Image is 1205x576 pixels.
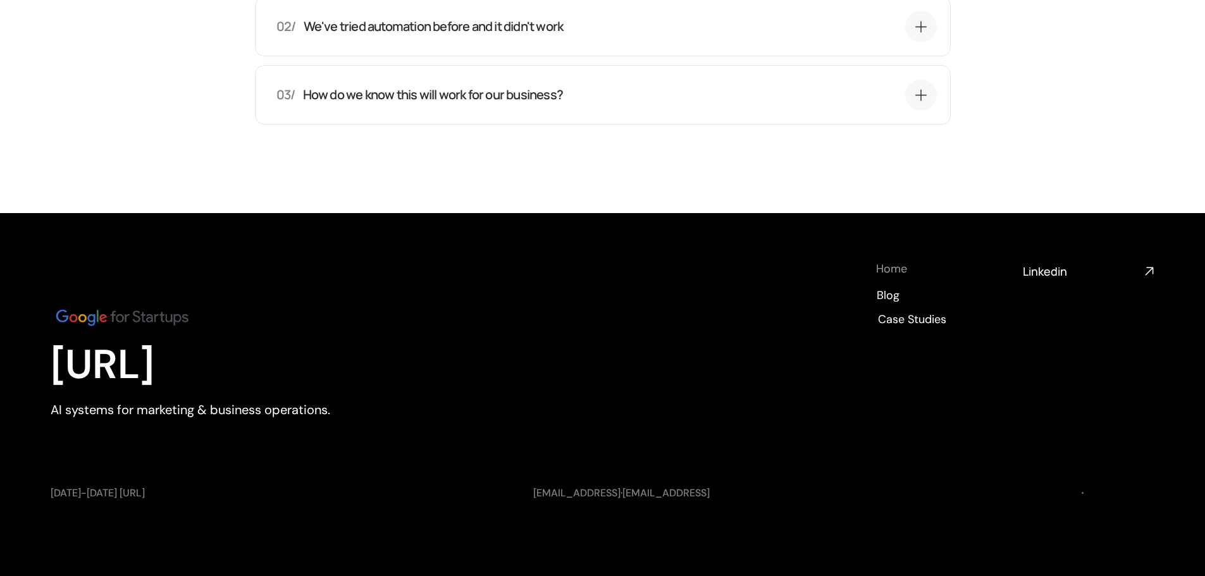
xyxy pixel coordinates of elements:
[876,261,907,277] h4: Home
[302,86,562,104] p: How do we know this will work for our business?
[533,486,991,500] p: ·
[1016,486,1075,499] a: Terms of Use
[876,312,948,326] a: Case Studies
[1023,264,1154,279] nav: Social media links
[51,401,399,419] p: AI systems for marketing & business operations.
[876,288,899,302] a: Blog
[876,264,1008,326] nav: Footer navigation
[1090,486,1154,499] a: Privacy Policy
[1023,264,1139,279] h4: Linkedin
[533,486,621,499] a: [EMAIL_ADDRESS]
[276,86,295,104] p: 03/
[1023,264,1154,279] a: Linkedin
[51,341,399,389] p: [URL]
[878,312,946,328] p: Case Studies
[877,288,899,303] p: Blog
[622,486,710,499] a: [EMAIL_ADDRESS]
[51,486,508,500] p: [DATE]-[DATE] [URL]
[876,264,907,278] a: Home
